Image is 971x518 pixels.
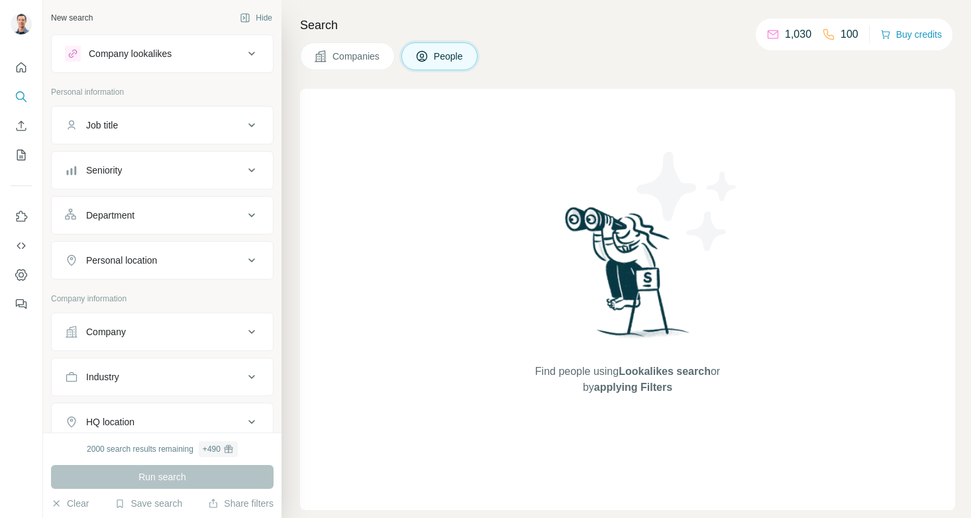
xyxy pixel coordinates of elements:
span: Lookalikes search [619,366,711,377]
span: applying Filters [594,382,672,393]
div: Seniority [86,164,122,177]
button: Personal location [52,244,273,276]
button: Use Surfe API [11,234,32,258]
div: + 490 [203,443,221,455]
button: Use Surfe on LinkedIn [11,205,32,229]
button: Clear [51,497,89,510]
button: Dashboard [11,263,32,287]
div: Job title [86,119,118,132]
p: 1,030 [785,26,811,42]
button: Quick start [11,56,32,79]
button: Job title [52,109,273,141]
img: Surfe Illustration - Woman searching with binoculars [559,203,697,351]
button: Search [11,85,32,109]
img: Avatar [11,13,32,34]
button: Share filters [208,497,274,510]
button: Enrich CSV [11,114,32,138]
div: Company [86,325,126,338]
h4: Search [300,16,955,34]
div: Personal location [86,254,157,267]
div: Company lookalikes [89,47,172,60]
button: Save search [115,497,182,510]
div: HQ location [86,415,134,429]
button: Feedback [11,292,32,316]
div: 2000 search results remaining [87,441,238,457]
button: Buy credits [880,25,942,44]
button: Company [52,316,273,348]
button: Company lookalikes [52,38,273,70]
span: Companies [332,50,381,63]
div: New search [51,12,93,24]
button: Seniority [52,154,273,186]
span: Find people using or by [521,364,733,395]
button: HQ location [52,406,273,438]
p: 100 [841,26,858,42]
span: People [434,50,464,63]
button: Department [52,199,273,231]
img: Surfe Illustration - Stars [628,142,747,261]
button: My lists [11,143,32,167]
div: Industry [86,370,119,384]
p: Personal information [51,86,274,98]
p: Company information [51,293,274,305]
button: Hide [230,8,281,28]
div: Department [86,209,134,222]
button: Industry [52,361,273,393]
